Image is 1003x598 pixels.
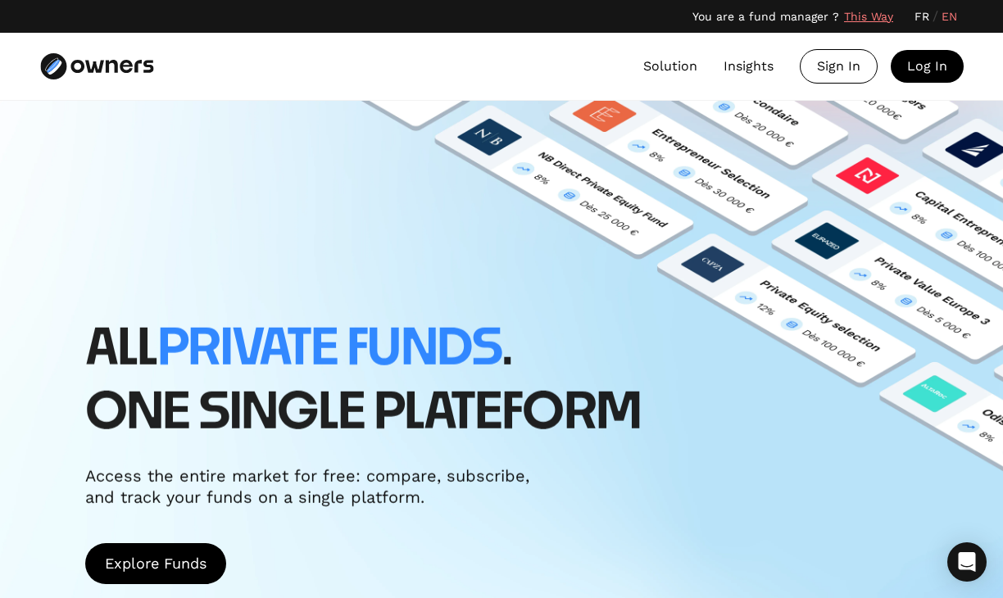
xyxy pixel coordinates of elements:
a: Insights [724,57,774,76]
a: This Way [844,8,893,25]
div: / [933,7,938,26]
div: Open Intercom Messenger [947,542,987,582]
a: Sign In [800,49,878,84]
span: PRIVATE FUNDS [157,325,502,374]
a: FR [914,8,929,25]
div: Access the entire market for free: compare, subscribe, and track your funds on a single platform. [85,465,543,508]
h1: ALL . One single plateform [85,318,642,446]
a: EN [942,8,957,25]
a: Log In [891,50,964,83]
div: You are a fund manager ? [692,8,839,25]
a: Solution [643,57,697,76]
div: Sign In [801,50,877,83]
a: Explore Funds [85,543,226,584]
